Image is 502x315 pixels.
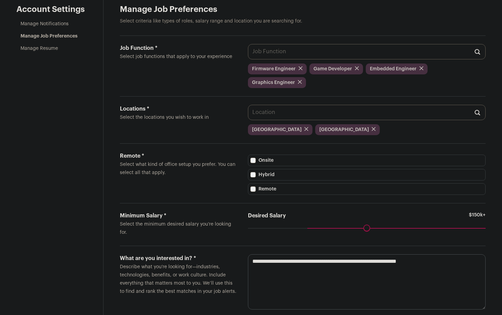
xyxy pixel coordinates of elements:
input: Job Function [248,44,486,59]
input: Onsite [250,158,256,163]
span: Embedded Engineer [370,66,417,72]
input: Remote [250,186,256,192]
a: Manage Resume [20,46,58,51]
span: Select the minimum desired salary you’re looking for. [120,222,231,235]
input: Hybrid [250,172,256,177]
h1: Manage Job Preferences [120,4,486,15]
label: Hybrid [248,169,486,181]
input: Location [248,105,486,120]
label: Onsite [248,155,486,166]
span: [GEOGRAPHIC_DATA] [319,126,369,133]
label: Desired Salary [248,212,286,220]
span: Game Developer [313,66,352,72]
span: Describe what you’re looking for—industries, technologies, benefits, or work culture. Include eve... [120,264,236,294]
div: What are you interested in? * [120,254,237,262]
span: Select the locations you wish to work in [120,115,209,120]
a: Manage Notifications [20,22,69,26]
span: [GEOGRAPHIC_DATA] [252,126,302,133]
span: Select what kind of office setup you prefer. You can select all that apply. [120,162,235,175]
span: Firmware Engineer [252,66,296,72]
div: Minimum Salary * [120,212,237,220]
p: Select criteria like types of roles, salary range and location you are searching for. [120,18,486,25]
div: Job Function * [120,44,237,52]
span: Graphics Engineer [252,79,295,86]
a: Manage Job Preferences [20,34,78,39]
header: Account Settings [16,4,87,15]
span: Select job functions that apply to your experience [120,54,232,59]
div: Remote * [120,152,237,160]
div: Locations * [120,105,237,113]
span: $150k+ [469,212,486,228]
label: Remote [248,183,486,195]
